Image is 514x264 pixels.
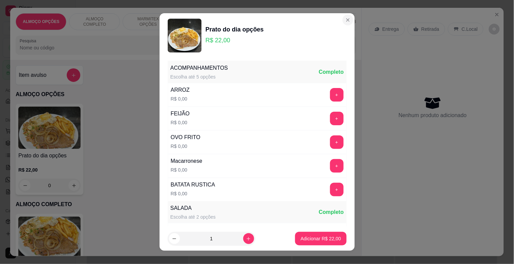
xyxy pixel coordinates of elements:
[170,204,216,212] div: SALADA
[319,208,344,216] div: Completo
[330,112,344,125] button: add
[171,95,190,102] p: R$ 0,00
[206,36,264,45] p: R$ 22,00
[243,233,254,244] button: increase-product-quantity
[171,86,190,94] div: ARROZ
[330,183,344,196] button: add
[206,25,264,34] div: Prato do dia opções
[319,68,344,76] div: Completo
[330,88,344,102] button: add
[171,226,191,234] div: ALFACE
[170,214,216,220] div: Escolha até 2 opções
[330,135,344,149] button: add
[295,232,346,245] button: Adicionar R$ 22,00
[170,64,228,72] div: ACOMPANHAMENTOS
[171,157,202,165] div: Macarronese
[171,167,202,173] p: R$ 0,00
[301,235,341,242] p: Adicionar R$ 22,00
[168,19,202,52] img: product-image
[171,190,215,197] p: R$ 0,00
[343,15,353,25] button: Close
[171,133,201,141] div: OVO FRITO
[169,233,180,244] button: decrease-product-quantity
[171,181,215,189] div: BATATA RUSTICA
[171,143,201,150] p: R$ 0,00
[330,159,344,173] button: add
[170,73,228,80] div: Escolha até 5 opções
[171,110,190,118] div: FEIJÃO
[171,119,190,126] p: R$ 0,00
